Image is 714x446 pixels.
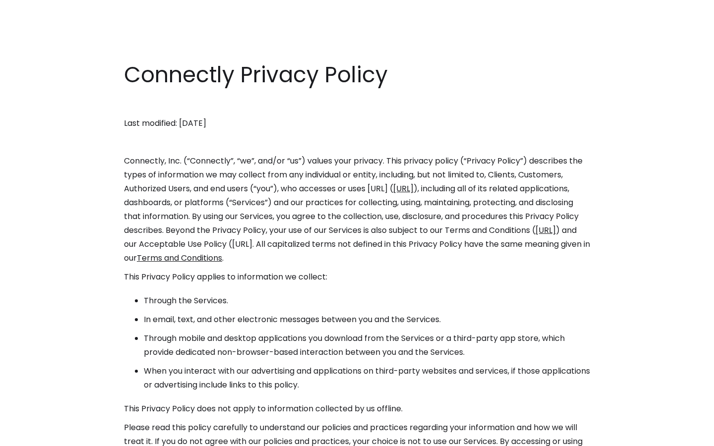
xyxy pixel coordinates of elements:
[124,98,590,111] p: ‍
[124,59,590,90] h1: Connectly Privacy Policy
[124,154,590,265] p: Connectly, Inc. (“Connectly”, “we”, and/or “us”) values your privacy. This privacy policy (“Priva...
[144,332,590,359] li: Through mobile and desktop applications you download from the Services or a third-party app store...
[535,224,556,236] a: [URL]
[124,402,590,416] p: This Privacy Policy does not apply to information collected by us offline.
[144,294,590,308] li: Through the Services.
[137,252,222,264] a: Terms and Conditions
[393,183,414,194] a: [URL]
[124,116,590,130] p: Last modified: [DATE]
[124,270,590,284] p: This Privacy Policy applies to information we collect:
[144,364,590,392] li: When you interact with our advertising and applications on third-party websites and services, if ...
[10,428,59,443] aside: Language selected: English
[20,429,59,443] ul: Language list
[124,135,590,149] p: ‍
[144,313,590,327] li: In email, text, and other electronic messages between you and the Services.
